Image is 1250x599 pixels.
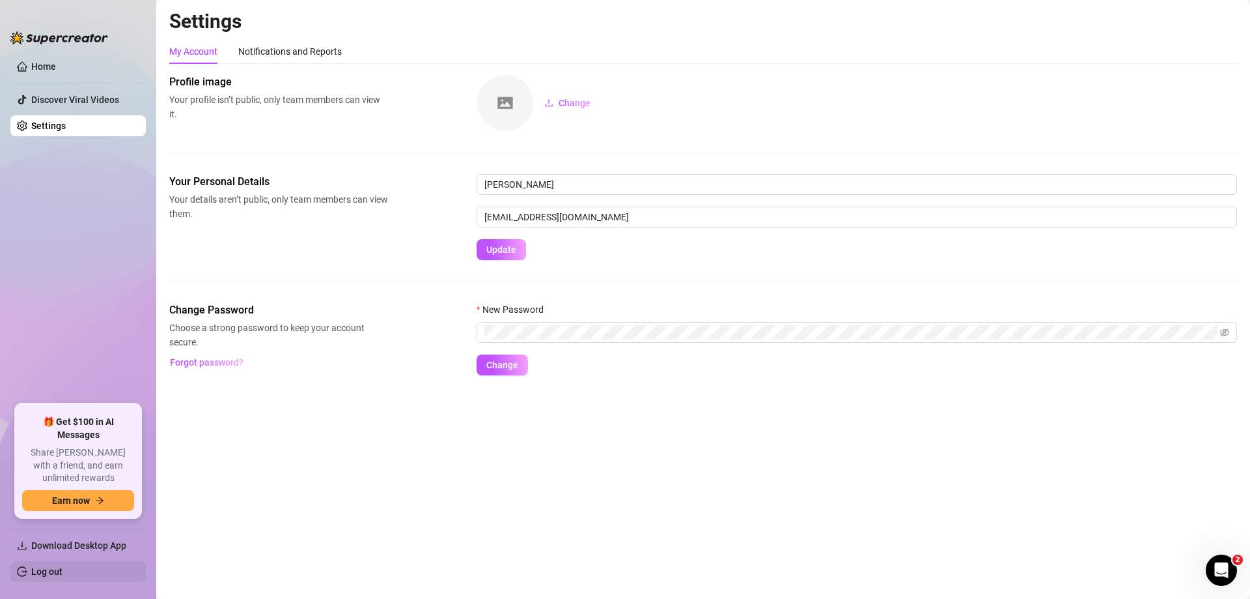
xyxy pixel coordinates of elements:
button: Earn nowarrow-right [22,490,134,511]
span: Profile image [169,74,388,90]
span: 2 [1232,555,1243,565]
a: Discover Viral Videos [31,95,119,105]
div: Notifications and Reports [238,44,342,59]
input: Enter name [477,174,1237,195]
span: Your details aren’t public, only team members can view them. [169,192,388,221]
input: Enter new email [477,207,1237,227]
span: Change Password [169,302,388,318]
button: Forgot password? [169,352,243,373]
span: Change [486,360,518,370]
span: Change [559,98,590,108]
div: My Account [169,44,217,59]
a: Settings [31,121,66,131]
span: 🎁 Get $100 in AI Messages [22,416,134,441]
span: download [17,540,27,551]
input: New Password [484,325,1217,340]
iframe: Intercom live chat [1206,555,1237,586]
button: Update [477,239,526,260]
span: Download Desktop App [31,540,126,551]
img: logo-BBDzfeDw.svg [10,31,108,44]
span: Forgot password? [170,357,243,368]
span: Update [486,244,516,255]
span: Your profile isn’t public, only team members can view it. [169,93,388,121]
img: square-placeholder.png [477,75,533,131]
span: upload [544,98,553,108]
span: Your Personal Details [169,174,388,190]
span: Choose a strong password to keep your account secure. [169,321,388,349]
label: New Password [477,302,552,317]
button: Change [477,355,528,375]
h2: Settings [169,9,1237,34]
span: arrow-right [95,496,104,505]
a: Home [31,61,56,72]
span: Share [PERSON_NAME] with a friend, and earn unlimited rewards [22,446,134,485]
span: Earn now [52,495,90,506]
button: Change [534,93,601,113]
a: Log out [31,566,62,577]
span: eye-invisible [1220,328,1229,337]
